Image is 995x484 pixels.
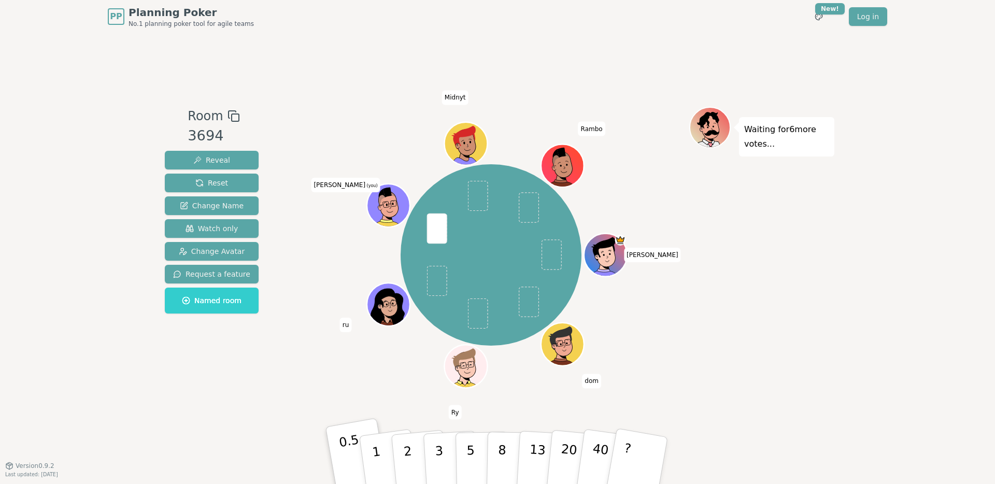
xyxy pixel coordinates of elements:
[165,196,259,215] button: Change Name
[624,248,681,262] span: Click to change your name
[368,185,408,225] button: Click to change your avatar
[5,462,54,470] button: Version0.9.2
[340,318,352,332] span: Click to change your name
[365,183,378,188] span: (you)
[188,125,239,147] div: 3694
[449,405,462,419] span: Click to change your name
[809,7,828,26] button: New!
[195,178,228,188] span: Reset
[180,201,244,211] span: Change Name
[193,155,230,165] span: Reveal
[165,219,259,238] button: Watch only
[110,10,122,23] span: PP
[442,90,468,105] span: Click to change your name
[108,5,254,28] a: PPPlanning PokerNo.1 planning poker tool for agile teams
[165,265,259,283] button: Request a feature
[311,178,380,192] span: Click to change your name
[186,223,238,234] span: Watch only
[165,174,259,192] button: Reset
[129,5,254,20] span: Planning Poker
[849,7,887,26] a: Log in
[179,246,245,257] span: Change Avatar
[188,107,223,125] span: Room
[165,151,259,169] button: Reveal
[129,20,254,28] span: No.1 planning poker tool for agile teams
[165,288,259,314] button: Named room
[582,374,601,388] span: Click to change your name
[615,235,626,246] span: Matthew J is the host
[815,3,845,15] div: New!
[165,242,259,261] button: Change Avatar
[173,269,250,279] span: Request a feature
[578,121,605,136] span: Click to change your name
[744,122,829,151] p: Waiting for 6 more votes...
[182,295,241,306] span: Named room
[5,472,58,477] span: Last updated: [DATE]
[16,462,54,470] span: Version 0.9.2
